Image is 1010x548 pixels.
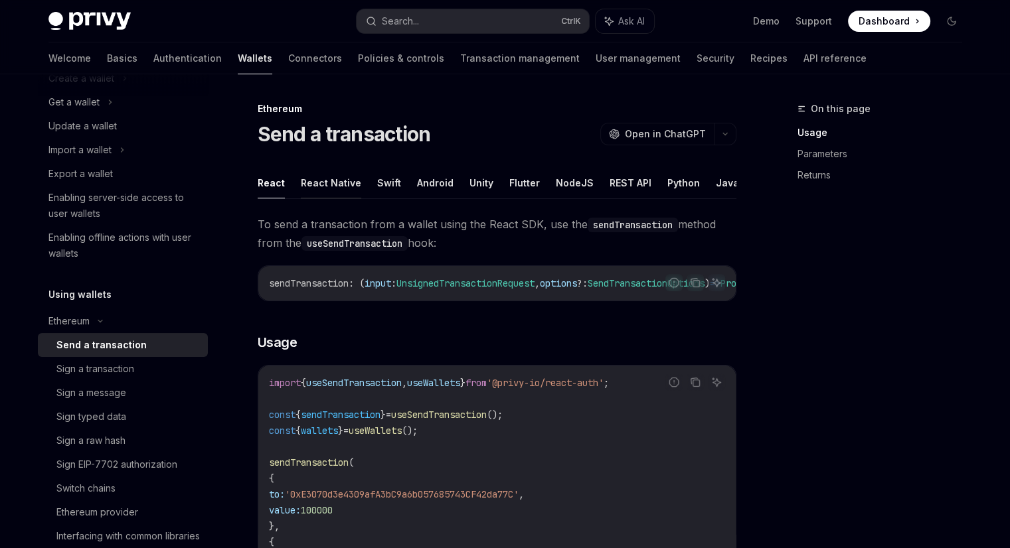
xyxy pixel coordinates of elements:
div: Export a wallet [48,166,113,182]
span: sendTransaction [301,409,380,421]
span: , [519,488,524,500]
span: '@privy-io/react-auth' [487,377,604,389]
a: Sign typed data [38,405,208,429]
a: Connectors [288,42,342,74]
button: Open in ChatGPT [600,123,714,145]
button: Search...CtrlK [357,9,589,33]
span: options [540,277,577,289]
a: Welcome [48,42,91,74]
a: Send a transaction [38,333,208,357]
button: Copy the contents from the code block [687,274,704,291]
span: Dashboard [859,15,910,28]
a: Authentication [153,42,222,74]
code: useSendTransaction [301,236,408,251]
a: Update a wallet [38,114,208,138]
button: Report incorrect code [665,274,683,291]
a: Export a wallet [38,162,208,186]
a: Usage [798,122,973,143]
button: Copy the contents from the code block [687,374,704,391]
div: Import a wallet [48,142,112,158]
button: Java [716,167,739,198]
span: { [295,425,301,437]
a: Wallets [238,42,272,74]
button: Ask AI [596,9,654,33]
div: Sign typed data [56,409,126,425]
span: { [295,409,301,421]
div: Sign a transaction [56,361,134,377]
span: wallets [301,425,338,437]
a: Enabling offline actions with user wallets [38,226,208,265]
div: Sign EIP-7702 authorization [56,456,177,472]
span: : ( [349,277,365,289]
a: Sign EIP-7702 authorization [38,452,208,476]
div: Enabling offline actions with user wallets [48,230,200,261]
span: (); [487,409,503,421]
button: Android [417,167,454,198]
a: Policies & controls [358,42,444,74]
span: input [365,277,391,289]
a: Interfacing with common libraries [38,524,208,548]
span: import [269,377,301,389]
span: ?: [577,277,588,289]
div: Sign a raw hash [56,433,126,448]
button: Ask AI [708,374,725,391]
span: { [269,472,274,484]
div: Interfacing with common libraries [56,528,200,544]
a: API reference [803,42,867,74]
span: useSendTransaction [391,409,487,421]
a: Sign a transaction [38,357,208,381]
span: const [269,409,295,421]
span: } [380,409,386,421]
a: Demo [753,15,780,28]
span: Open in ChatGPT [625,127,706,141]
span: Ctrl K [561,16,581,27]
h1: Send a transaction [258,122,431,146]
span: useWallets [407,377,460,389]
img: dark logo [48,12,131,31]
span: ) [705,277,710,289]
span: sendTransaction [269,456,349,468]
button: Toggle dark mode [941,11,962,32]
button: React Native [301,167,361,198]
div: Ethereum [48,313,90,329]
button: React [258,167,285,198]
span: '0xE3070d3e4309afA3bC9a6b057685743CF42da77C' [285,488,519,500]
div: Update a wallet [48,118,117,134]
code: sendTransaction [588,218,678,232]
div: Switch chains [56,480,116,496]
div: Ethereum provider [56,504,138,520]
span: SendTransactionOptions [588,277,705,289]
span: Ask AI [618,15,645,28]
span: value: [269,504,301,516]
button: REST API [610,167,651,198]
button: NodeJS [556,167,594,198]
a: Support [796,15,832,28]
div: Ethereum [258,102,736,115]
div: Enabling server-side access to user wallets [48,190,200,222]
span: } [460,377,465,389]
span: { [269,536,274,548]
a: Enabling server-side access to user wallets [38,186,208,226]
span: }, [269,520,280,532]
span: = [386,409,391,421]
span: to: [269,488,285,500]
span: useSendTransaction [306,377,402,389]
div: Send a transaction [56,337,147,353]
h5: Using wallets [48,287,112,303]
button: Swift [377,167,401,198]
span: To send a transaction from a wallet using the React SDK, use the method from the hook: [258,215,736,252]
span: UnsignedTransactionRequest [396,277,535,289]
div: Get a wallet [48,94,100,110]
button: Flutter [509,167,540,198]
span: On this page [811,101,871,117]
a: Recipes [750,42,788,74]
span: } [338,425,343,437]
span: (); [402,425,418,437]
span: ; [604,377,609,389]
a: Basics [107,42,137,74]
span: Usage [258,333,297,352]
button: Ask AI [708,274,725,291]
span: ( [349,456,354,468]
span: = [343,425,349,437]
span: sendTransaction [269,277,349,289]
